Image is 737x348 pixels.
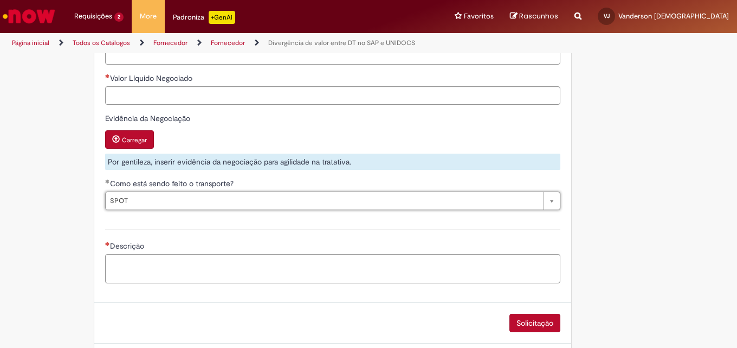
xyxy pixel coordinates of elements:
[105,74,110,78] span: Necessários
[211,39,245,47] a: Fornecedor
[105,179,110,184] span: Obrigatório Preenchido
[105,46,560,65] input: Valor Líquido UNIDOCS
[105,242,110,246] span: Necessários
[73,39,130,47] a: Todos os Catálogos
[618,11,729,21] span: Vanderson [DEMOGRAPHIC_DATA]
[464,11,494,22] span: Favoritos
[209,11,235,24] p: +GenAi
[173,11,235,24] div: Padroniza
[1,5,57,27] img: ServiceNow
[604,12,610,20] span: VJ
[105,130,154,149] button: Carregar anexo de Evidência da Negociação
[153,39,188,47] a: Fornecedor
[12,39,49,47] a: Página inicial
[510,11,558,22] a: Rascunhos
[105,86,560,105] input: Valor Líquido Negociado
[110,179,236,188] span: Como está sendo feito o transporte?
[140,11,157,22] span: More
[114,12,124,22] span: 2
[105,254,560,283] textarea: Descrição
[105,154,560,170] div: Por gentileza, inserir evidência da negociação para agilidade na tratativa.
[110,73,195,83] span: Valor Líquido Negociado
[509,314,560,332] button: Solicitação
[110,192,538,210] span: SPOT
[74,11,112,22] span: Requisições
[122,136,147,144] small: Carregar
[268,39,415,47] a: Divergência de valor entre DT no SAP e UNIDOCS
[519,11,558,21] span: Rascunhos
[105,113,192,123] span: Evidência da Negociação
[8,33,483,53] ul: Trilhas de página
[110,241,146,251] span: Descrição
